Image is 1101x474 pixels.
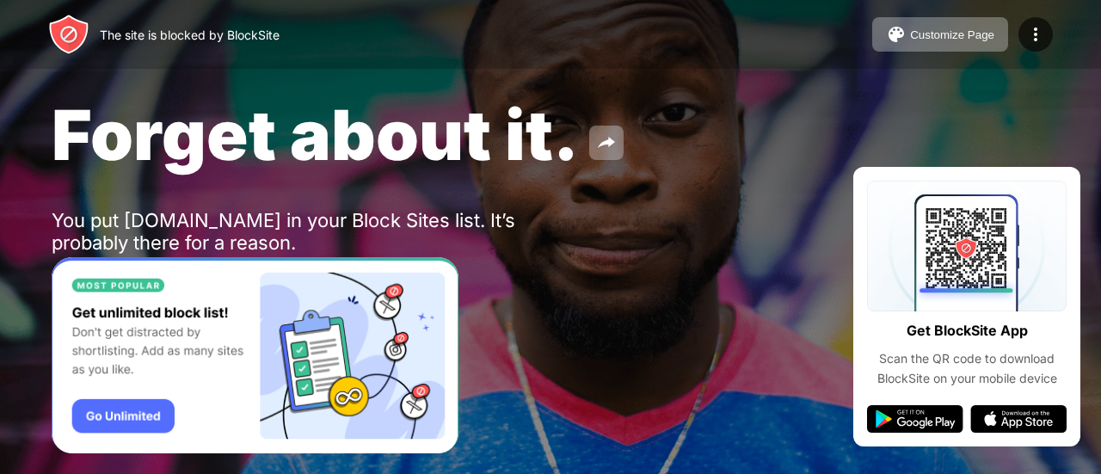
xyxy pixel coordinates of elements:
[886,24,907,45] img: pallet.svg
[52,257,458,454] iframe: Banner
[52,93,579,176] span: Forget about it.
[52,209,583,254] div: You put [DOMAIN_NAME] in your Block Sites list. It’s probably there for a reason.
[596,132,617,153] img: share.svg
[867,405,963,433] img: google-play.svg
[910,28,994,41] div: Customize Page
[48,14,89,55] img: header-logo.svg
[970,405,1067,433] img: app-store.svg
[100,28,280,42] div: The site is blocked by BlockSite
[1025,24,1046,45] img: menu-icon.svg
[872,17,1008,52] button: Customize Page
